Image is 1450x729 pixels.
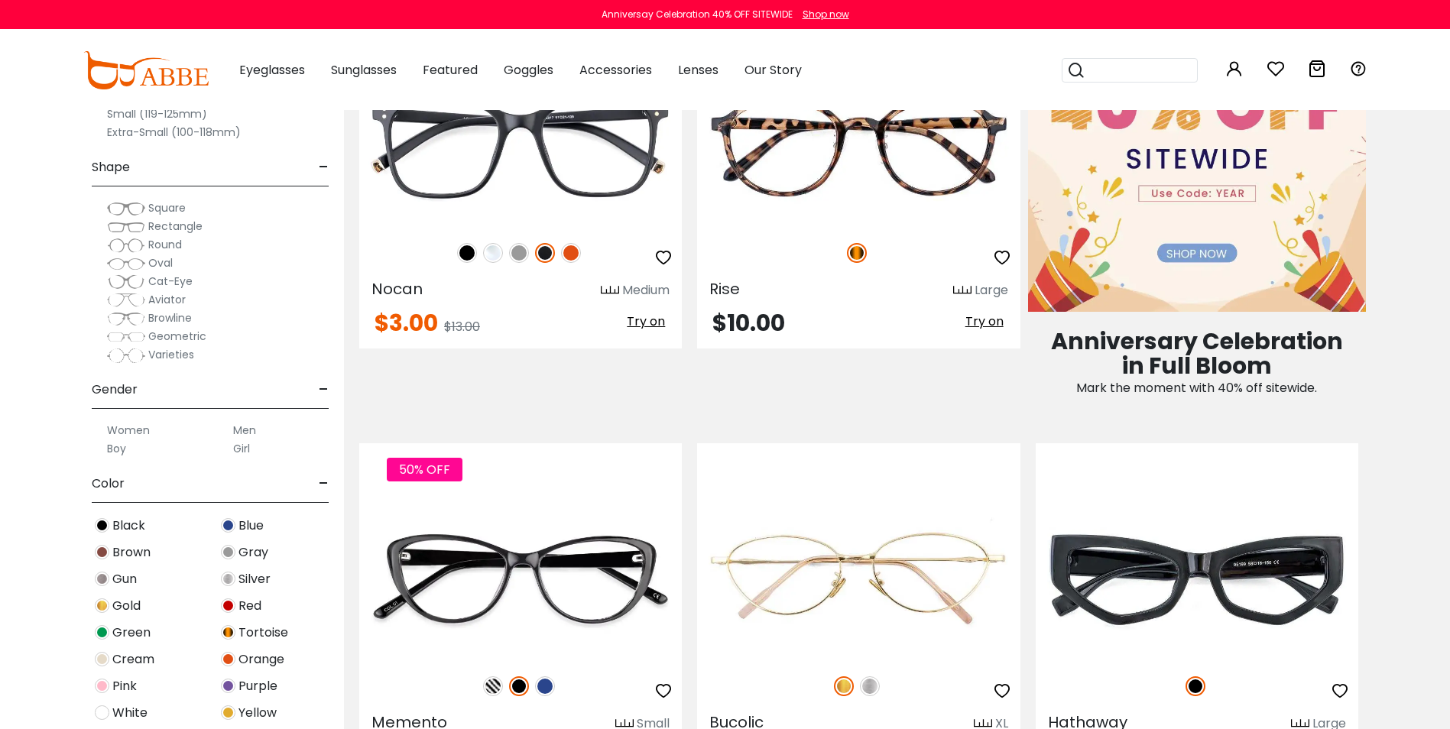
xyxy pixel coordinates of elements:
img: Cat-Eye.png [107,274,145,290]
img: Orange [221,652,235,666]
span: Round [148,237,182,252]
span: Pink [112,677,137,695]
img: Blue [535,676,555,696]
img: Aviator.png [107,293,145,308]
img: Geometric.png [107,329,145,345]
img: Silver [221,572,235,586]
span: 50% OFF [387,458,462,481]
label: Extra-Small (100-118mm) [107,123,241,141]
img: Gold Bucolic - Metal ,Adjust Nose Pads [697,498,1020,659]
img: Black Hathaway - Acetate ,Universal Bridge Fit [1036,498,1358,659]
span: Try on [627,313,665,330]
img: Purple [221,679,235,693]
span: Nocan [371,278,423,300]
span: Varieties [148,347,194,362]
span: Silver [238,570,271,588]
img: Green [95,625,109,640]
span: Gun [112,570,137,588]
img: Black [1186,676,1205,696]
img: Gray [221,545,235,559]
img: Tortoise Rise - Plastic ,Adjust Nose Pads [697,65,1020,226]
img: Black Memento - Acetate ,Universal Bridge Fit [359,498,682,659]
span: Anniversary Celebration in Full Bloom [1051,325,1343,382]
div: Medium [622,281,670,300]
span: $3.00 [375,306,438,339]
img: Matte Black [535,243,555,263]
img: Gun [95,572,109,586]
div: Shop now [803,8,849,21]
img: abbeglasses.com [83,51,209,89]
label: Men [233,421,256,439]
span: White [112,704,148,722]
span: Tortoise [238,624,288,642]
span: Gray [238,543,268,562]
span: Red [238,597,261,615]
span: Featured [423,61,478,79]
span: $10.00 [712,306,785,339]
span: Square [148,200,186,215]
span: Black [112,517,145,535]
img: Blue [221,518,235,533]
span: Geometric [148,329,206,344]
span: Color [92,465,125,502]
span: Goggles [504,61,553,79]
span: Blue [238,517,264,535]
span: - [319,371,329,408]
span: Cat-Eye [148,274,193,289]
img: Pink [95,679,109,693]
button: Try on [961,312,1008,332]
span: Try on [965,313,1004,330]
label: Girl [233,439,250,458]
img: White [95,705,109,720]
button: Try on [622,312,670,332]
span: Browline [148,310,192,326]
span: Green [112,624,151,642]
img: size ruler [601,285,619,296]
div: Large [975,281,1008,300]
img: Black [457,243,477,263]
label: Boy [107,439,126,458]
img: Varieties.png [107,348,145,364]
img: Red [221,598,235,613]
img: Gold [834,676,854,696]
span: - [319,149,329,186]
span: Rectangle [148,219,203,234]
img: Clear [483,243,503,263]
img: Yellow [221,705,235,720]
span: Eyeglasses [239,61,305,79]
label: Small (119-125mm) [107,105,207,123]
span: Lenses [678,61,719,79]
span: Gold [112,597,141,615]
img: size ruler [953,285,972,296]
img: Browline.png [107,311,145,326]
a: Matte-black Nocan - TR ,Universal Bridge Fit [359,65,682,226]
img: Square.png [107,201,145,216]
img: Gray [509,243,529,263]
span: Shape [92,149,130,186]
span: Our Story [744,61,802,79]
span: Purple [238,677,277,695]
img: Rectangle.png [107,219,145,235]
span: Yellow [238,704,277,722]
img: Gold [95,598,109,613]
a: Shop now [795,8,849,21]
img: Oval.png [107,256,145,271]
img: Orange [561,243,581,263]
span: Rise [709,278,740,300]
div: Anniversay Celebration 40% OFF SITEWIDE [602,8,793,21]
span: Accessories [579,61,652,79]
span: Gender [92,371,138,408]
img: Brown [95,545,109,559]
img: Silver [860,676,880,696]
img: Tortoise [221,625,235,640]
img: Pattern [483,676,503,696]
img: Black [509,676,529,696]
span: Brown [112,543,151,562]
span: Mark the moment with 40% off sitewide. [1076,379,1317,397]
img: Anniversary Celebration [1028,10,1366,312]
span: $13.00 [444,318,480,335]
span: Orange [238,650,284,669]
